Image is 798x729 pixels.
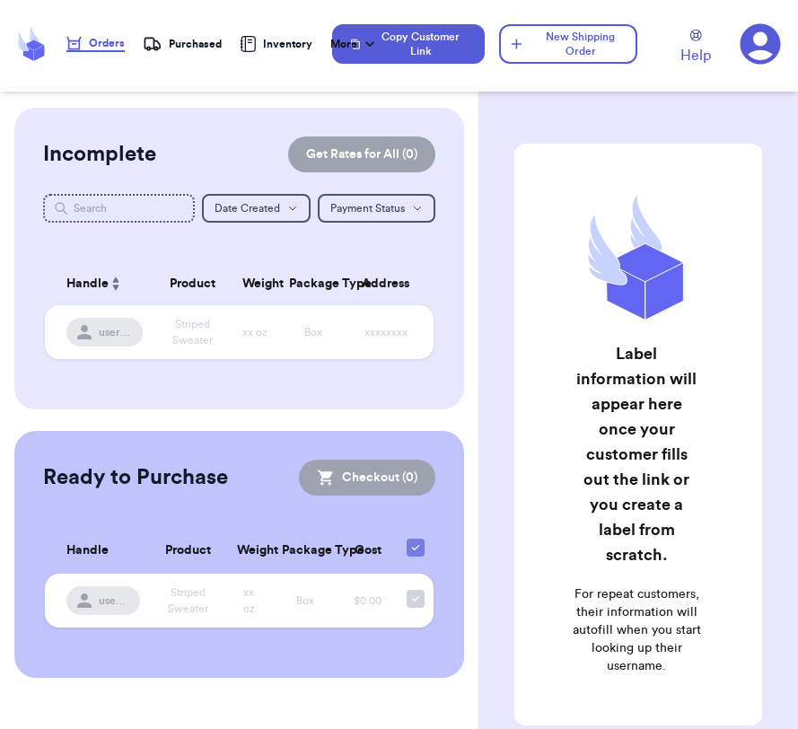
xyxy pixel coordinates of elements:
[680,45,711,66] span: Help
[572,341,701,567] h2: Label information will appear here once your customer fills out the link or you create a label fr...
[278,262,348,305] th: Package Type
[364,327,408,338] span: xxxxxxxx
[572,585,701,675] p: For repeat customers, their information will autofill when you start looking up their username.
[99,593,129,608] span: username
[339,528,396,574] th: Cost
[330,203,405,214] span: Payment Status
[226,528,271,574] th: Weight
[43,463,228,492] h2: Ready to Purchase
[66,275,109,294] span: Handle
[243,587,255,614] span: xx oz
[348,262,434,305] th: Address
[109,273,123,294] button: Sort ascending
[66,36,125,50] div: Orders
[66,541,109,560] span: Handle
[99,325,132,339] span: username
[240,36,312,52] a: Inventory
[296,595,314,606] span: Box
[299,460,435,496] button: Checkout (0)
[202,194,311,223] button: Date Created
[242,327,267,338] span: xx oz
[499,24,637,64] button: New Shipping Order
[151,528,226,574] th: Product
[271,528,339,574] th: Package Type
[318,194,435,223] button: Payment Status
[304,327,322,338] span: Box
[168,587,208,614] span: Striped Sweater
[680,30,711,66] a: Help
[288,136,435,172] button: Get Rates for All (0)
[43,194,195,223] input: Search
[66,36,125,52] a: Orders
[153,262,232,305] th: Product
[215,203,280,214] span: Date Created
[232,262,278,305] th: Weight
[43,140,156,169] h2: Incomplete
[143,35,222,53] a: Purchased
[354,595,381,606] span: $0.00
[332,24,485,64] button: Copy Customer Link
[330,35,379,53] div: More
[172,319,213,346] span: Striped Sweater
